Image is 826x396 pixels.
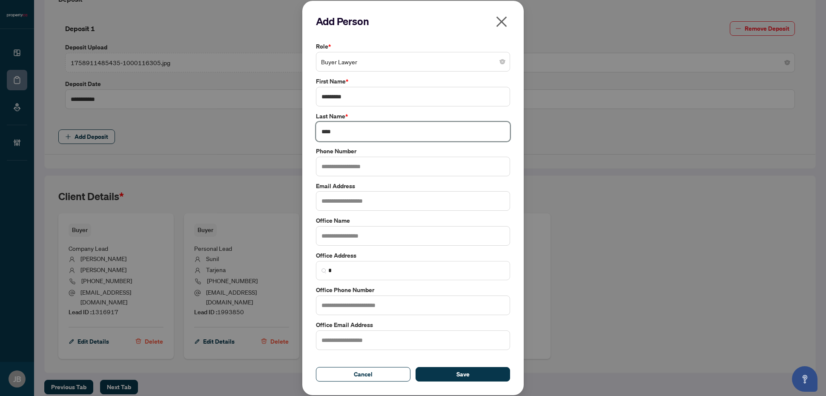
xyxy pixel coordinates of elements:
span: Cancel [354,367,373,381]
label: Last Name [316,112,510,121]
label: Phone Number [316,146,510,156]
label: Office Phone Number [316,285,510,295]
label: First Name [316,77,510,86]
label: Office Name [316,216,510,225]
span: Buyer Lawyer [321,54,505,70]
label: Email Address [316,181,510,191]
label: Office Address [316,251,510,260]
button: Open asap [792,366,817,392]
button: Cancel [316,367,410,382]
span: close-circle [500,59,505,64]
button: Save [416,367,510,382]
h2: Add Person [316,14,510,28]
label: Role [316,42,510,51]
label: Office Email Address [316,320,510,330]
img: search_icon [321,268,327,273]
span: close [495,15,508,29]
span: Save [456,367,470,381]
